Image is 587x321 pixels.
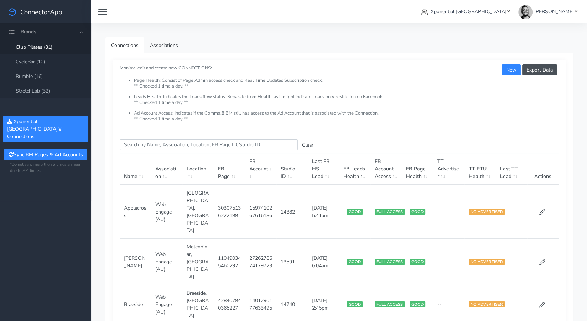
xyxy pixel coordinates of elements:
button: Export Data [522,64,557,75]
th: Location [182,153,214,185]
button: Sync BM Pages & Ad Accounts [4,149,87,160]
td: 303075136222199 [214,185,245,239]
a: Xponential [GEOGRAPHIC_DATA] [419,5,513,18]
button: New [502,64,520,75]
span: NO ADVERTISER [469,209,505,215]
th: FB Page Health [402,153,433,185]
th: TT RTU Health [464,153,496,185]
span: Xponential [GEOGRAPHIC_DATA] [431,8,507,15]
span: GOOD [347,209,363,215]
th: FB Leads Health [339,153,370,185]
th: FB Account Access [370,153,402,185]
td: Web Engage (AU) [151,185,182,239]
span: GOOD [347,301,363,307]
span: GOOD [410,209,425,215]
li: Ad Account Access: Indicates if the Comma,8 BM still has access to the Ad Account that is associa... [134,111,559,122]
a: [PERSON_NAME] [515,5,580,18]
span: GOOD [410,301,425,307]
input: enter text you want to search [120,139,298,150]
th: FB Account [245,153,276,185]
th: Name [120,153,151,185]
button: Clear [298,140,318,151]
span: FULL ACCESS [375,301,405,307]
th: Last TT Lead [496,153,527,185]
small: Monitor, edit and create new CONNECTIONS: [120,59,559,122]
th: Association [151,153,182,185]
th: TT Advertiser [433,153,464,185]
td: 2726278574179723 [245,239,276,285]
td: -- [496,185,527,239]
th: Last FB HS Lead [308,153,339,185]
a: Connections [105,37,144,53]
th: FB Page [214,153,245,185]
th: Actions [527,153,559,185]
li: Leads Health: Indicates the Leads flow status. Separate from Health, as it might indicate Leads o... [134,94,559,111]
span: ConnectorApp [20,7,62,16]
td: [PERSON_NAME] [120,239,151,285]
img: James Carr [518,5,533,19]
td: 14382 [276,185,308,239]
button: Xponential [GEOGRAPHIC_DATA]'s' Connections [3,116,88,142]
a: Associations [144,37,184,53]
td: Web Engage (AU) [151,239,182,285]
td: Molendinar,[GEOGRAPHIC_DATA] [182,239,214,285]
span: GOOD [347,259,363,265]
td: [DATE] 6:04am [308,239,339,285]
small: *Do not sync more then 5 times an hour due to API limits. [10,162,81,174]
span: FULL ACCESS [375,259,405,265]
td: [DATE] 5:41am [308,185,339,239]
td: [GEOGRAPHIC_DATA],[GEOGRAPHIC_DATA] [182,185,214,239]
td: 1597410267616186 [245,185,276,239]
span: Brands [21,28,36,35]
td: 13591 [276,239,308,285]
span: NO ADVERTISER [469,259,505,265]
td: -- [496,239,527,285]
span: FULL ACCESS [375,209,405,215]
td: -- [433,185,464,239]
td: Applecross [120,185,151,239]
td: 110490345460292 [214,239,245,285]
span: NO ADVERTISER [469,301,505,307]
span: GOOD [410,259,425,265]
th: Studio ID [276,153,308,185]
li: Page Health: Consist of Page Admin access check and Real Time Updates Subscription check. ** Chec... [134,78,559,94]
span: [PERSON_NAME] [534,8,573,15]
td: -- [433,239,464,285]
